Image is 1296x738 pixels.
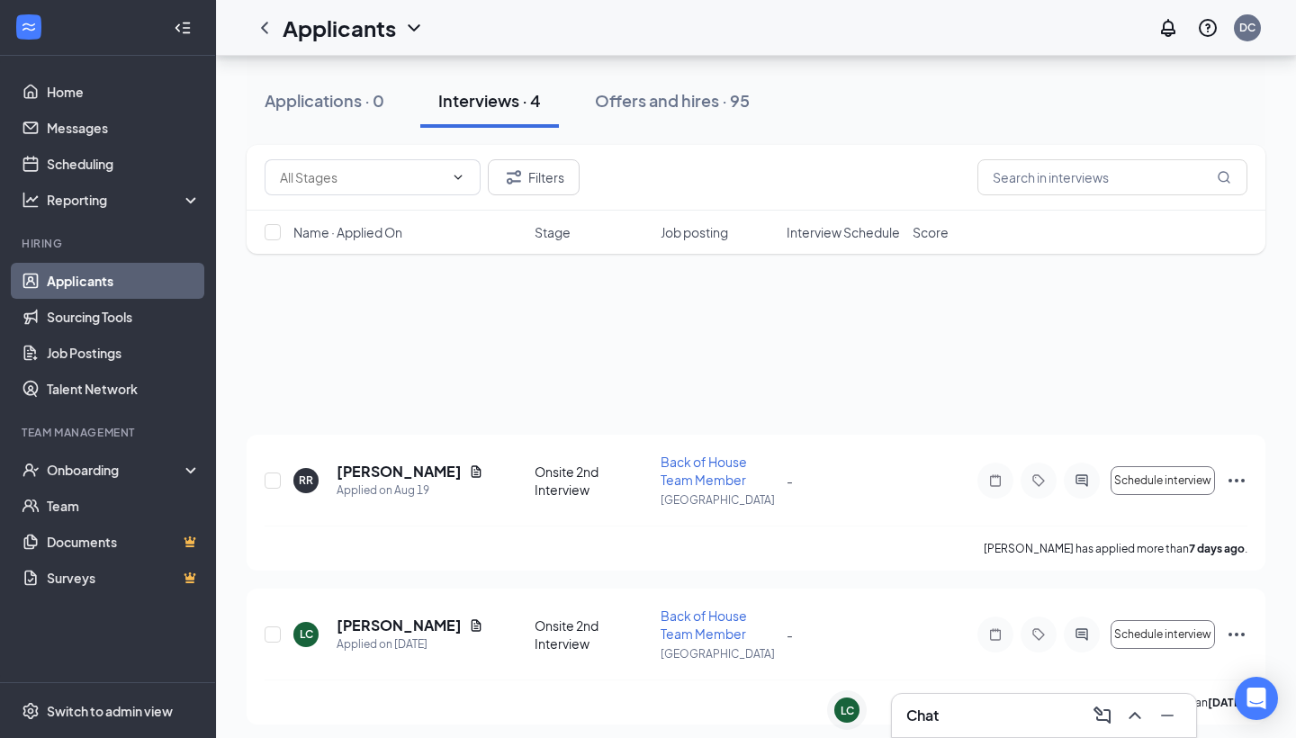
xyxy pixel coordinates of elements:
[503,166,525,188] svg: Filter
[22,702,40,720] svg: Settings
[1226,470,1247,491] svg: Ellipses
[488,159,580,195] button: Filter Filters
[337,481,483,499] div: Applied on Aug 19
[1111,466,1215,495] button: Schedule interview
[787,223,900,241] span: Interview Schedule
[906,706,939,725] h3: Chat
[595,89,750,112] div: Offers and hires · 95
[1239,20,1255,35] div: DC
[1028,627,1049,642] svg: Tag
[977,159,1247,195] input: Search in interviews
[913,223,949,241] span: Score
[337,635,483,653] div: Applied on [DATE]
[337,616,462,635] h5: [PERSON_NAME]
[1114,628,1211,641] span: Schedule interview
[661,607,747,642] span: Back of House Team Member
[22,425,197,440] div: Team Management
[293,223,402,241] span: Name · Applied On
[469,464,483,479] svg: Document
[22,236,197,251] div: Hiring
[1092,705,1113,726] svg: ComposeMessage
[47,524,201,560] a: DocumentsCrown
[1071,473,1093,488] svg: ActiveChat
[535,223,571,241] span: Stage
[1156,705,1178,726] svg: Minimize
[661,646,776,661] p: [GEOGRAPHIC_DATA]
[985,627,1006,642] svg: Note
[661,492,776,508] p: [GEOGRAPHIC_DATA]
[661,223,728,241] span: Job posting
[337,462,462,481] h5: [PERSON_NAME]
[47,74,201,110] a: Home
[1235,677,1278,720] div: Open Intercom Messenger
[661,454,747,488] span: Back of House Team Member
[984,541,1247,556] p: [PERSON_NAME] has applied more than .
[174,19,192,37] svg: Collapse
[47,560,201,596] a: SurveysCrown
[22,461,40,479] svg: UserCheck
[1071,627,1093,642] svg: ActiveChat
[438,89,541,112] div: Interviews · 4
[1124,705,1146,726] svg: ChevronUp
[535,463,650,499] div: Onsite 2nd Interview
[47,488,201,524] a: Team
[283,13,396,43] h1: Applicants
[254,17,275,39] svg: ChevronLeft
[265,89,384,112] div: Applications · 0
[47,110,201,146] a: Messages
[1208,696,1245,709] b: [DATE]
[1028,473,1049,488] svg: Tag
[47,299,201,335] a: Sourcing Tools
[300,626,313,642] div: LC
[469,618,483,633] svg: Document
[22,191,40,209] svg: Analysis
[1197,17,1219,39] svg: QuestionInfo
[47,702,173,720] div: Switch to admin view
[1157,17,1179,39] svg: Notifications
[47,263,201,299] a: Applicants
[1120,701,1149,730] button: ChevronUp
[403,17,425,39] svg: ChevronDown
[1226,624,1247,645] svg: Ellipses
[47,146,201,182] a: Scheduling
[47,461,185,479] div: Onboarding
[47,371,201,407] a: Talent Network
[985,473,1006,488] svg: Note
[47,335,201,371] a: Job Postings
[1114,474,1211,487] span: Schedule interview
[1088,701,1117,730] button: ComposeMessage
[1217,170,1231,184] svg: MagnifyingGlass
[20,18,38,36] svg: WorkstreamLogo
[535,616,650,652] div: Onsite 2nd Interview
[1153,701,1182,730] button: Minimize
[787,472,793,489] span: -
[451,170,465,184] svg: ChevronDown
[787,626,793,643] span: -
[1189,542,1245,555] b: 7 days ago
[841,703,854,718] div: LC
[1111,620,1215,649] button: Schedule interview
[280,167,444,187] input: All Stages
[299,472,313,488] div: RR
[47,191,202,209] div: Reporting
